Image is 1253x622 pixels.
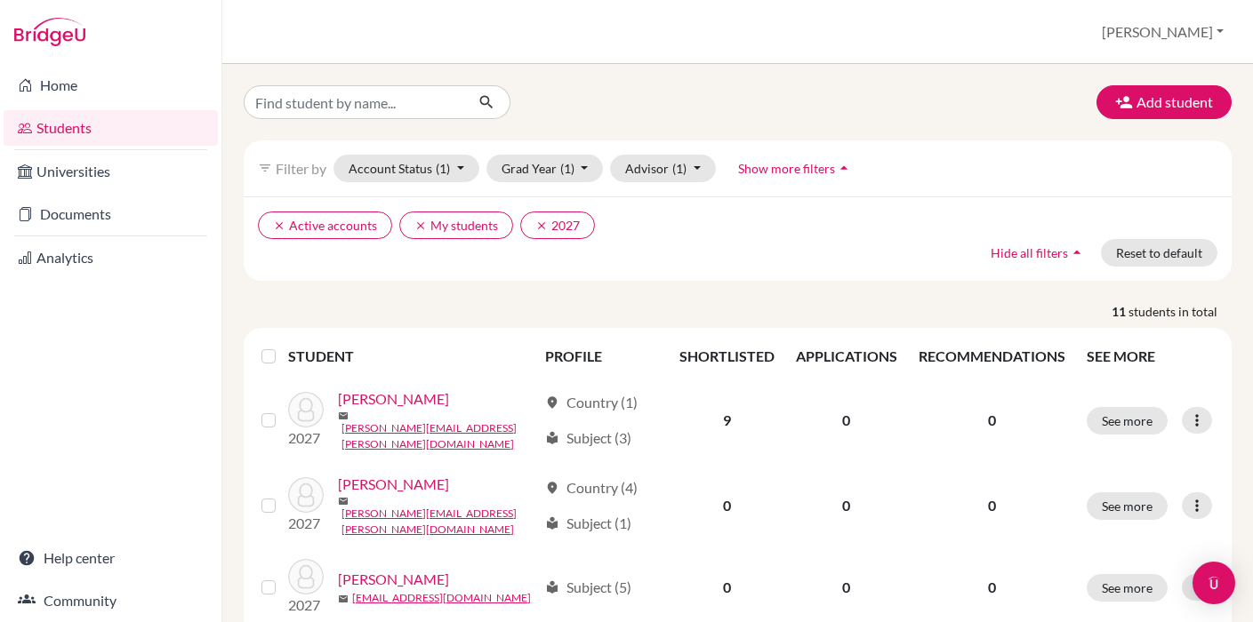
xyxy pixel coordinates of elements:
[919,410,1065,431] p: 0
[338,496,349,506] span: mail
[545,516,559,530] span: local_library
[545,513,631,534] div: Subject (1)
[919,577,1065,598] p: 0
[14,18,85,46] img: Bridge-U
[545,481,559,495] span: location_on
[288,335,534,378] th: STUDENT
[273,219,285,232] i: clear
[338,594,349,604] span: mail
[341,420,537,452] a: [PERSON_NAME][EMAIL_ADDRESS][PERSON_NAME][DOMAIN_NAME]
[244,85,464,119] input: Find student by name...
[288,513,324,534] p: 2027
[338,411,349,421] span: mail
[669,463,785,548] td: 0
[534,335,669,378] th: PROFILE
[672,161,687,176] span: (1)
[1096,85,1232,119] button: Add student
[486,155,604,182] button: Grad Year(1)
[669,335,785,378] th: SHORTLISTED
[1129,302,1232,321] span: students in total
[1087,407,1168,435] button: See more
[991,245,1068,260] span: Hide all filters
[785,463,908,548] td: 0
[1087,492,1168,520] button: See more
[976,239,1101,267] button: Hide all filtersarrow_drop_up
[545,580,559,594] span: local_library
[288,427,324,449] p: 2027
[1193,562,1235,604] div: Open Intercom Messenger
[338,569,449,590] a: [PERSON_NAME]
[4,540,218,576] a: Help center
[341,506,537,538] a: [PERSON_NAME][EMAIL_ADDRESS][PERSON_NAME][DOMAIN_NAME]
[258,161,272,175] i: filter_list
[610,155,716,182] button: Advisor(1)
[545,431,559,445] span: local_library
[276,160,326,177] span: Filter by
[338,388,449,410] a: [PERSON_NAME]
[545,477,638,498] div: Country (4)
[4,68,218,103] a: Home
[399,211,513,239] button: clearMy students
[288,559,324,594] img: Castro, Leonardo
[1101,239,1217,267] button: Reset to default
[414,219,427,232] i: clear
[738,161,835,176] span: Show more filters
[1068,243,1086,261] i: arrow_drop_up
[1087,574,1168,602] button: See more
[288,594,324,616] p: 2027
[4,196,218,232] a: Documents
[723,155,868,182] button: Show more filtersarrow_drop_up
[1112,302,1129,321] strong: 11
[1094,15,1232,49] button: [PERSON_NAME]
[1076,335,1225,378] th: SEE MORE
[436,161,450,176] span: (1)
[560,161,574,176] span: (1)
[258,211,392,239] button: clearActive accounts
[288,477,324,513] img: Cardona, Carlos
[4,154,218,189] a: Universities
[835,159,853,177] i: arrow_drop_up
[4,240,218,275] a: Analytics
[785,335,908,378] th: APPLICATIONS
[4,110,218,146] a: Students
[520,211,595,239] button: clear2027
[545,577,631,598] div: Subject (5)
[669,378,785,463] td: 9
[288,392,324,427] img: Arnez, Benjamin
[919,495,1065,516] p: 0
[535,219,548,232] i: clear
[352,590,531,606] a: [EMAIL_ADDRESS][DOMAIN_NAME]
[338,474,449,495] a: [PERSON_NAME]
[4,583,218,618] a: Community
[908,335,1076,378] th: RECOMMENDATIONS
[545,395,559,410] span: location_on
[785,378,908,463] td: 0
[545,427,631,449] div: Subject (3)
[333,155,479,182] button: Account Status(1)
[545,392,638,413] div: Country (1)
